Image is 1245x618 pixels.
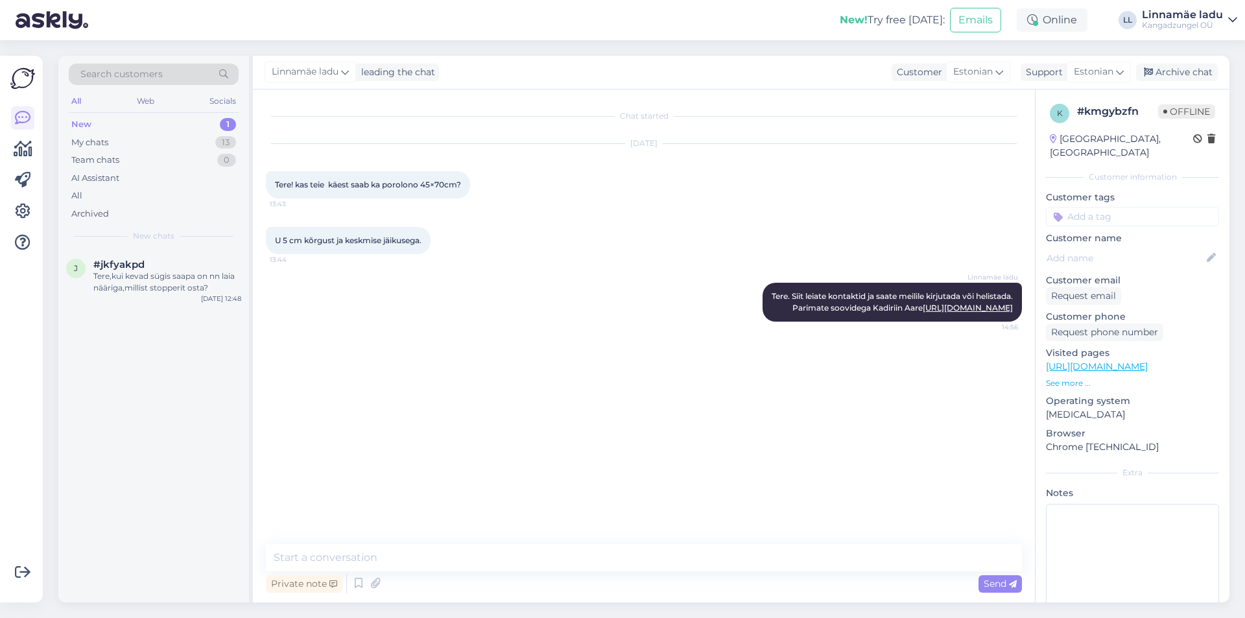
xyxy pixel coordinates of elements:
[275,180,461,189] span: Tere! kas teie käest saab ka porolono 45×70cm?
[1046,486,1219,500] p: Notes
[840,14,868,26] b: New!
[1158,104,1215,119] span: Offline
[953,65,993,79] span: Estonian
[266,137,1022,149] div: [DATE]
[840,12,945,28] div: Try free [DATE]:
[80,67,163,81] span: Search customers
[1046,207,1219,226] input: Add a tag
[71,189,82,202] div: All
[71,136,108,149] div: My chats
[1046,408,1219,422] p: [MEDICAL_DATA]
[71,208,109,220] div: Archived
[1046,232,1219,245] p: Customer name
[201,294,241,303] div: [DATE] 12:48
[71,154,119,167] div: Team chats
[1074,65,1113,79] span: Estonian
[1046,394,1219,408] p: Operating system
[207,93,239,110] div: Socials
[892,65,942,79] div: Customer
[1050,132,1193,160] div: [GEOGRAPHIC_DATA], [GEOGRAPHIC_DATA]
[1046,287,1121,305] div: Request email
[215,136,236,149] div: 13
[1136,64,1218,81] div: Archive chat
[1046,274,1219,287] p: Customer email
[217,154,236,167] div: 0
[1046,361,1148,372] a: [URL][DOMAIN_NAME]
[270,199,318,209] span: 13:43
[1046,440,1219,454] p: Chrome [TECHNICAL_ID]
[74,263,78,273] span: j
[10,66,35,91] img: Askly Logo
[1046,310,1219,324] p: Customer phone
[1142,10,1223,20] div: Linnamäe ladu
[71,172,119,185] div: AI Assistant
[1046,191,1219,204] p: Customer tags
[923,303,1013,313] a: [URL][DOMAIN_NAME]
[967,272,1018,282] span: Linnamäe ladu
[984,578,1017,589] span: Send
[133,230,174,242] span: New chats
[93,259,145,270] span: #jkfyakpd
[272,65,338,79] span: Linnamäe ladu
[69,93,84,110] div: All
[1046,171,1219,183] div: Customer information
[1057,108,1063,118] span: k
[1142,10,1237,30] a: Linnamäe laduKangadzungel OÜ
[950,8,1001,32] button: Emails
[1017,8,1087,32] div: Online
[1077,104,1158,119] div: # kmgybzfn
[1046,427,1219,440] p: Browser
[1047,251,1204,265] input: Add name
[134,93,157,110] div: Web
[93,270,241,294] div: Tere,kui kevad sügis saapa on nn laia nääriga,millist stopperit osta?
[1046,377,1219,389] p: See more ...
[266,110,1022,122] div: Chat started
[1119,11,1137,29] div: LL
[270,255,318,265] span: 13:44
[220,118,236,131] div: 1
[275,235,421,245] span: U 5 cm kõrgust ja keskmise jäikusega.
[1046,467,1219,479] div: Extra
[266,575,342,593] div: Private note
[1142,20,1223,30] div: Kangadzungel OÜ
[1046,346,1219,360] p: Visited pages
[772,291,1015,313] span: Tere. Siit leiate kontaktid ja saate meilile kirjutada või helistada. Parimate soovidega Kadiriin...
[356,65,435,79] div: leading the chat
[1046,324,1163,341] div: Request phone number
[1021,65,1063,79] div: Support
[969,322,1018,332] span: 14:56
[71,118,91,131] div: New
